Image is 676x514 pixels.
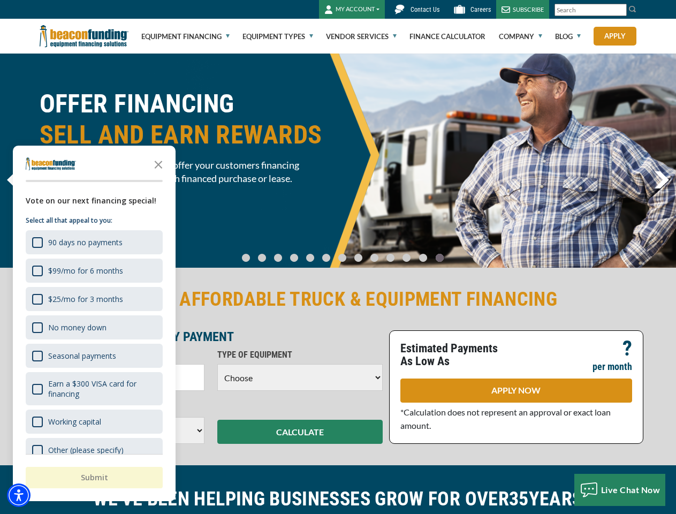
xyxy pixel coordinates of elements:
[26,438,163,462] div: Other (please specify)
[574,474,666,506] button: Live Chat Now
[271,253,284,262] a: Go To Slide 2
[141,19,230,54] a: Equipment Financing
[26,157,76,170] img: Company logo
[217,420,383,444] button: CALCULATE
[400,253,413,262] a: Go To Slide 10
[616,6,624,14] a: Clear search text
[26,467,163,488] button: Submit
[217,349,383,361] p: TYPE OF EQUIPMENT
[26,230,163,254] div: 90 days no payments
[48,266,123,276] div: $99/mo for 6 months
[255,253,268,262] a: Go To Slide 1
[26,315,163,339] div: No money down
[320,253,332,262] a: Go To Slide 5
[509,488,529,510] span: 35
[48,417,101,427] div: Working capital
[555,19,581,54] a: Blog
[40,119,332,150] span: SELL AND EARN REWARDS
[148,153,169,175] button: Close the survey
[400,379,632,403] a: APPLY NOW
[400,407,611,430] span: *Calculation does not represent an approval or exact loan amount.
[40,19,128,54] img: Beacon Funding Corporation logo
[13,146,176,501] div: Survey
[287,253,300,262] a: Go To Slide 3
[26,195,163,207] div: Vote on our next financing special!
[384,253,397,262] a: Go To Slide 9
[303,253,316,262] a: Go To Slide 4
[26,410,163,434] div: Working capital
[26,215,163,226] p: Select all that appeal to you:
[48,322,107,332] div: No money down
[628,5,637,13] img: Search
[368,253,381,262] a: Go To Slide 8
[594,27,636,46] a: Apply
[40,487,637,511] h2: WE'VE BEEN HELPING BUSINESSES GROW FOR OVER YEARS
[7,171,21,188] a: previous
[601,485,660,495] span: Live Chat Now
[326,19,397,54] a: Vendor Services
[40,88,332,150] h1: OFFER FINANCING
[48,294,123,304] div: $25/mo for 3 months
[26,259,163,283] div: $99/mo for 6 months
[48,237,123,247] div: 90 days no payments
[239,253,252,262] a: Go To Slide 0
[499,19,542,54] a: Company
[40,287,637,312] h2: FAST & AFFORDABLE TRUCK & EQUIPMENT FINANCING
[416,253,430,262] a: Go To Slide 11
[470,6,491,13] span: Careers
[7,171,21,188] img: Left Navigator
[40,330,383,343] p: ESTIMATE YOUR MONTHLY PAYMENT
[433,253,446,262] a: Go To Slide 12
[352,253,364,262] a: Go To Slide 7
[40,158,332,185] span: Partner with Beacon Funding to offer your customers financing options and earn rewards for each f...
[48,379,156,399] div: Earn a $300 VISA card for financing
[411,6,439,13] span: Contact Us
[400,342,510,368] p: Estimated Payments As Low As
[26,287,163,311] div: $25/mo for 3 months
[26,344,163,368] div: Seasonal payments
[622,342,632,355] p: ?
[593,360,632,373] p: per month
[26,372,163,405] div: Earn a $300 VISA card for financing
[242,19,313,54] a: Equipment Types
[7,483,31,507] div: Accessibility Menu
[409,19,485,54] a: Finance Calculator
[48,351,116,361] div: Seasonal payments
[654,171,669,188] a: next
[48,445,124,455] div: Other (please specify)
[555,4,627,16] input: Search
[336,253,348,262] a: Go To Slide 6
[654,171,669,188] img: Right Navigator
